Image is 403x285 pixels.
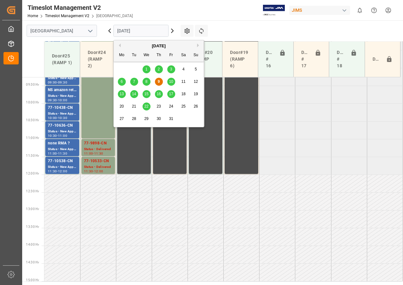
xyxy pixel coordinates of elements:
[155,51,163,59] div: Th
[26,83,39,86] span: 09:30 Hr
[155,115,163,123] div: Choose Thursday, October 30th, 2025
[26,207,39,211] span: 13:00 Hr
[119,92,124,96] span: 13
[118,78,126,86] div: Choose Monday, October 6th, 2025
[57,116,58,119] div: -
[119,116,124,121] span: 27
[26,189,39,193] span: 12:30 Hr
[57,134,58,137] div: -
[26,278,39,282] span: 15:00 Hr
[26,101,39,104] span: 10:00 Hr
[169,104,173,109] span: 24
[289,4,353,16] button: JIMS
[58,152,67,155] div: 11:30
[158,79,160,84] span: 9
[167,78,175,86] div: Choose Friday, October 10th, 2025
[145,79,148,84] span: 8
[48,158,77,164] div: 77-10538-CN
[133,79,135,84] span: 7
[48,123,77,129] div: 77-10636-CN
[167,90,175,98] div: Choose Friday, October 17th, 2025
[27,25,97,37] input: Type to search/select
[48,164,77,170] div: Status - New Appointment
[263,47,277,72] div: Doors # 16
[143,103,150,110] div: Choose Wednesday, October 22nd, 2025
[48,111,77,116] div: Status - New Appointment
[58,116,67,119] div: 10:30
[58,134,67,137] div: 11:00
[28,3,133,12] div: Timeslot Management V2
[194,104,198,109] span: 26
[84,158,112,164] div: 77-10533-CN
[116,63,202,125] div: month 2025-10
[45,14,89,18] a: Timeslot Management V2
[227,47,253,72] div: Door#19 (RAMP 6)
[170,67,172,71] span: 3
[57,152,58,155] div: -
[155,65,163,73] div: Choose Thursday, October 2nd, 2025
[367,3,381,17] button: Help Center
[85,47,110,72] div: Door#24 (RAMP 2)
[181,92,185,96] span: 18
[194,79,198,84] span: 12
[85,26,95,36] button: open menu
[26,136,39,140] span: 11:00 Hr
[143,115,150,123] div: Choose Wednesday, October 29th, 2025
[167,65,175,73] div: Choose Friday, October 3rd, 2025
[180,78,188,86] div: Choose Saturday, October 11th, 2025
[48,87,77,93] div: NS amazon returns
[118,115,126,123] div: Choose Monday, October 27th, 2025
[167,115,175,123] div: Choose Friday, October 31st, 2025
[157,116,161,121] span: 30
[118,103,126,110] div: Choose Monday, October 20th, 2025
[167,51,175,59] div: Fr
[84,152,93,155] div: 11:00
[143,65,150,73] div: Choose Wednesday, October 1st, 2025
[132,92,136,96] span: 14
[195,67,197,71] span: 5
[48,99,57,102] div: 09:30
[132,104,136,109] span: 21
[180,90,188,98] div: Choose Saturday, October 18th, 2025
[49,50,75,69] div: Door#25 (RAMP 1)
[84,140,112,147] div: 77-9898-CN
[194,92,198,96] span: 19
[93,170,94,173] div: -
[58,81,67,84] div: 09:30
[157,92,161,96] span: 16
[169,92,173,96] span: 17
[132,116,136,121] span: 28
[181,79,185,84] span: 11
[26,172,39,175] span: 12:00 Hr
[180,103,188,110] div: Choose Saturday, October 25th, 2025
[114,43,204,49] div: [DATE]
[155,78,163,86] div: Choose Thursday, October 9th, 2025
[26,225,39,229] span: 13:30 Hr
[130,103,138,110] div: Choose Tuesday, October 21st, 2025
[57,170,58,173] div: -
[263,5,285,16] img: Exertis%20JAM%20-%20Email%20Logo.jpg_1722504956.jpg
[130,51,138,59] div: Tu
[143,51,150,59] div: We
[58,170,67,173] div: 12:00
[289,6,350,15] div: JIMS
[144,116,148,121] span: 29
[28,14,38,18] a: Home
[143,90,150,98] div: Choose Wednesday, October 15th, 2025
[167,103,175,110] div: Choose Friday, October 24th, 2025
[169,79,173,84] span: 10
[180,51,188,59] div: Sa
[192,65,200,73] div: Choose Sunday, October 5th, 2025
[117,43,121,47] button: Previous Month
[58,99,67,102] div: 10:00
[57,81,58,84] div: -
[48,152,57,155] div: 11:00
[48,129,77,134] div: Status - New Appointment
[144,92,148,96] span: 15
[130,90,138,98] div: Choose Tuesday, October 14th, 2025
[180,65,188,73] div: Choose Saturday, October 4th, 2025
[370,53,383,65] div: Door#23
[334,47,348,72] div: Doors # 18
[93,152,94,155] div: -
[158,67,160,71] span: 2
